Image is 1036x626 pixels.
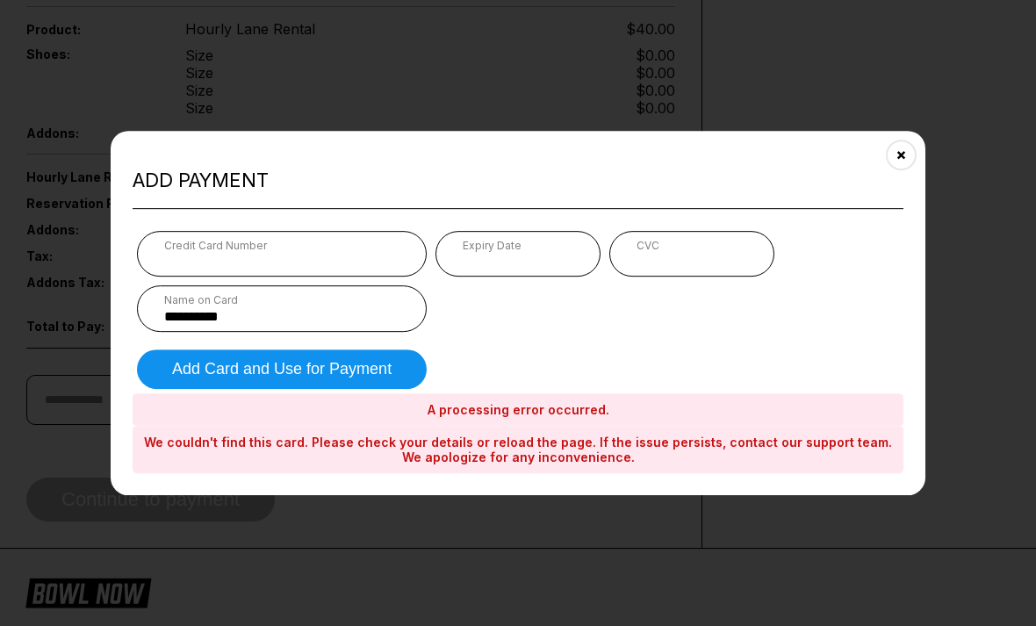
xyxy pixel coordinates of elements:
[463,239,573,252] div: Expiry Date
[880,133,923,176] button: Close
[164,293,399,306] div: Name on Card
[137,349,427,389] button: Add Card and Use for Payment
[637,252,747,269] iframe: Secure CVC input frame
[463,252,573,269] iframe: Secure expiration date input frame
[133,393,903,426] div: A processing error occurred.
[637,239,747,252] div: CVC
[164,239,399,252] div: Credit Card Number
[133,426,903,473] div: We couldn't find this card. Please check your details or reload the page. If the issue persists, ...
[164,252,399,269] iframe: Secure card number input frame
[133,169,903,192] h2: Add payment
